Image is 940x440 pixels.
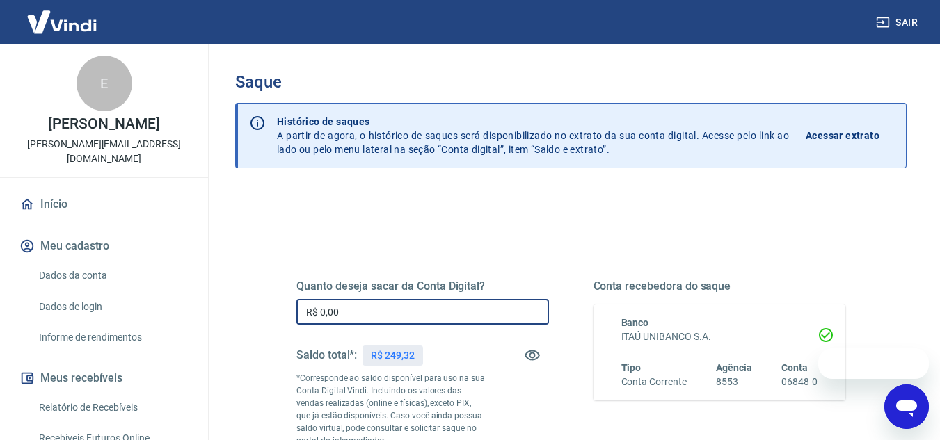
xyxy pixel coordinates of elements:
[781,362,808,373] span: Conta
[296,348,357,362] h5: Saldo total*:
[716,362,752,373] span: Agência
[371,348,415,363] p: R$ 249,32
[818,348,929,379] iframe: Mensagem da empresa
[621,329,818,344] h6: ITAÚ UNIBANCO S.A.
[33,393,191,422] a: Relatório de Recebíveis
[621,362,642,373] span: Tipo
[17,1,107,43] img: Vindi
[621,317,649,328] span: Banco
[884,384,929,429] iframe: Botão para abrir a janela de mensagens
[33,261,191,290] a: Dados da conta
[277,115,789,129] p: Histórico de saques
[621,375,687,389] h6: Conta Corrente
[17,231,191,261] button: Meu cadastro
[11,137,197,166] p: [PERSON_NAME][EMAIL_ADDRESS][DOMAIN_NAME]
[873,10,923,35] button: Sair
[594,279,846,293] h5: Conta recebedora do saque
[77,56,132,111] div: E
[296,279,549,293] h5: Quanto deseja sacar da Conta Digital?
[781,375,818,389] h6: 06848-0
[33,323,191,352] a: Informe de rendimentos
[17,189,191,220] a: Início
[806,115,895,156] a: Acessar extrato
[277,115,789,156] p: A partir de agora, o histórico de saques será disponibilizado no extrato da sua conta digital. Ac...
[48,117,159,131] p: [PERSON_NAME]
[33,293,191,321] a: Dados de login
[716,375,752,389] h6: 8553
[17,363,191,393] button: Meus recebíveis
[235,72,907,92] h3: Saque
[806,129,879,142] p: Acessar extrato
